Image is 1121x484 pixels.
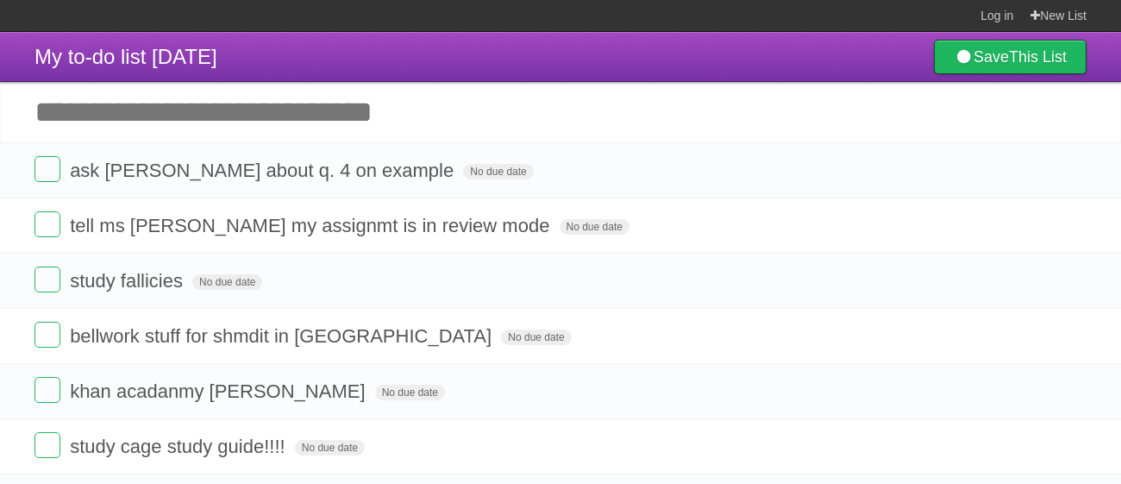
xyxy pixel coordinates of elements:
[375,385,445,400] span: No due date
[1009,48,1067,66] b: This List
[560,219,629,235] span: No due date
[70,325,496,347] span: bellwork stuff for shmdit in [GEOGRAPHIC_DATA]
[34,377,60,403] label: Done
[34,432,60,458] label: Done
[34,267,60,292] label: Done
[70,160,458,181] span: ask [PERSON_NAME] about q. 4 on example
[34,322,60,348] label: Done
[70,270,187,292] span: study fallicies
[501,330,571,345] span: No due date
[34,45,217,68] span: My to-do list [DATE]
[70,436,290,457] span: study cage study guide!!!!
[463,164,533,179] span: No due date
[192,274,262,290] span: No due date
[34,156,60,182] label: Done
[295,440,365,456] span: No due date
[70,215,554,236] span: tell ms [PERSON_NAME] my assignmt is in review mode
[934,40,1087,74] a: SaveThis List
[70,380,369,402] span: khan acadanmy [PERSON_NAME]
[34,211,60,237] label: Done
